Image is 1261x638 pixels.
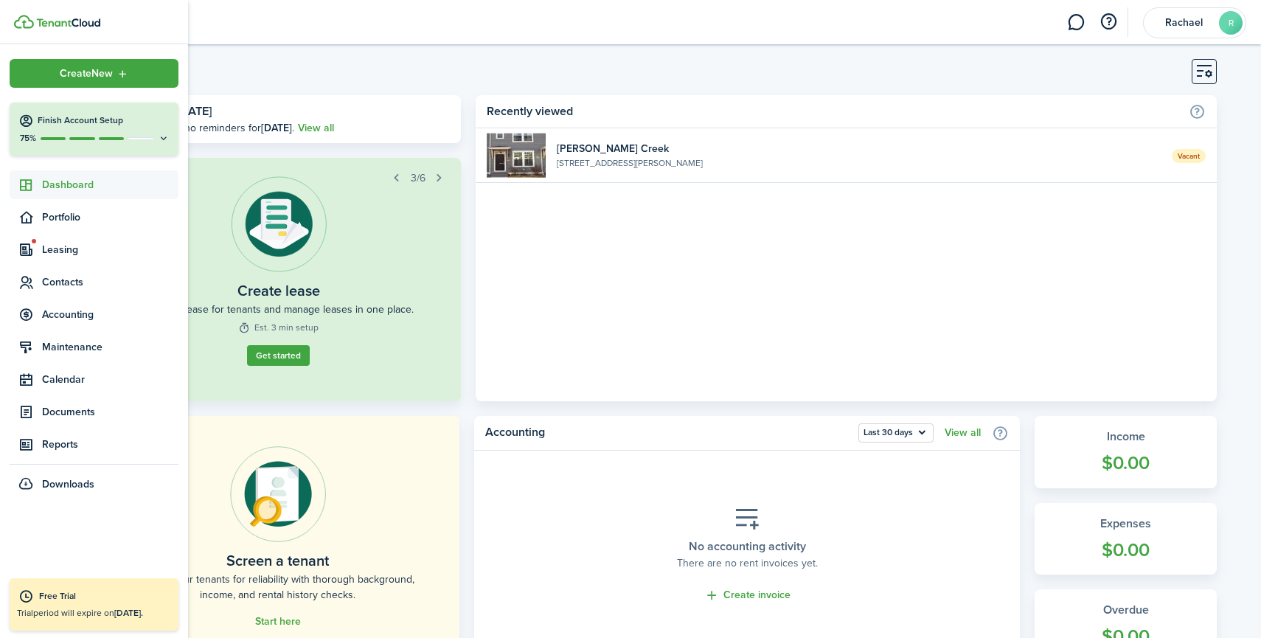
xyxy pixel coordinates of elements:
button: Next step [429,167,450,188]
widget-list-item-title: [PERSON_NAME] Creek [557,141,1161,156]
h4: Finish Account Setup [38,114,170,127]
img: 1 [487,133,546,178]
placeholder-title: No accounting activity [689,538,806,555]
a: Create invoice [704,587,791,604]
a: View all [945,427,981,439]
span: Create New [60,69,113,79]
a: Messaging [1062,4,1090,41]
widget-step-description: Create a lease for tenants and manage leases in one place. [143,302,414,317]
a: Reports [10,430,178,459]
button: Open menu [10,59,178,88]
img: TenantCloud [14,15,34,29]
b: [DATE] [261,120,292,136]
span: Calendar [42,372,178,387]
home-placeholder-description: Check your tenants for reliability with thorough background, income, and rental history checks. [129,572,426,603]
a: Income$0.00 [1035,416,1217,488]
home-widget-title: Recently viewed [487,103,1181,120]
widget-step-time: Est. 3 min setup [238,321,319,334]
a: Get started [247,345,310,366]
h3: [DATE], [DATE] [136,103,450,121]
img: Online payments [230,446,326,542]
p: There are no reminders for . [136,120,294,136]
span: Rachael [1154,18,1213,28]
placeholder-description: There are no rent invoices yet. [677,555,818,571]
p: Trial [17,606,171,620]
button: Finish Account Setup75% [10,103,178,156]
span: Downloads [42,476,94,492]
a: View all [298,120,334,136]
img: Lease [231,176,327,272]
button: Customise [1192,59,1217,84]
widget-stats-count: $0.00 [1049,449,1202,477]
widget-stats-title: Overdue [1049,601,1202,619]
span: Dashboard [42,177,178,193]
span: Leasing [42,242,178,257]
span: Maintenance [42,339,178,355]
widget-stats-title: Expenses [1049,515,1202,533]
home-widget-title: Accounting [485,423,851,443]
span: Portfolio [42,209,178,225]
span: Reports [42,437,178,452]
a: Free TrialTrialperiod will expire on[DATE]. [10,578,178,631]
span: 3/6 [411,170,425,186]
b: [DATE]. [114,606,143,620]
button: Open resource center [1096,10,1121,35]
img: TenantCloud [36,18,100,27]
span: Contacts [42,274,178,290]
div: Free Trial [39,589,171,604]
span: Accounting [42,307,178,322]
span: Documents [42,404,178,420]
button: Prev step [386,167,407,188]
span: period will expire on [33,606,143,620]
home-placeholder-title: Screen a tenant [226,549,329,572]
span: Vacant [1172,149,1206,163]
p: 75% [18,132,37,145]
widget-list-item-description: [STREET_ADDRESS][PERSON_NAME] [557,156,1161,170]
avatar-text: R [1219,11,1243,35]
widget-stats-count: $0.00 [1049,536,1202,564]
a: Expenses$0.00 [1035,503,1217,575]
button: Last 30 days [858,423,934,443]
a: Start here [255,616,301,628]
widget-step-title: Create lease [237,280,320,302]
button: Open menu [858,423,934,443]
widget-stats-title: Income [1049,428,1202,445]
a: Dashboard [10,170,178,199]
